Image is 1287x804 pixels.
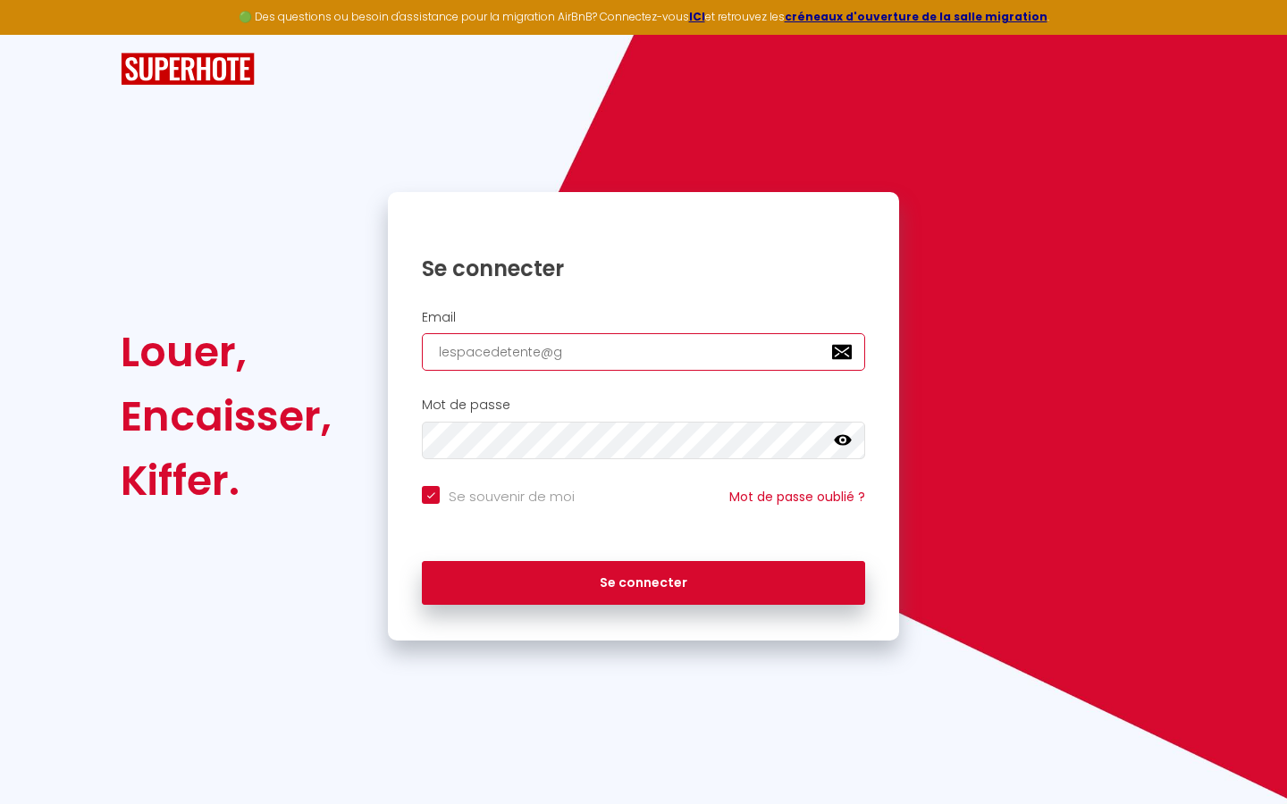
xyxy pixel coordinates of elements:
[422,310,865,325] h2: Email
[689,9,705,24] a: ICI
[14,7,68,61] button: Ouvrir le widget de chat LiveChat
[422,333,865,371] input: Ton Email
[121,320,332,384] div: Louer,
[729,488,865,506] a: Mot de passe oublié ?
[422,255,865,282] h1: Se connecter
[121,448,332,513] div: Kiffer.
[121,53,255,86] img: SuperHote logo
[422,398,865,413] h2: Mot de passe
[121,384,332,448] div: Encaisser,
[785,9,1047,24] a: créneaux d'ouverture de la salle migration
[422,561,865,606] button: Se connecter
